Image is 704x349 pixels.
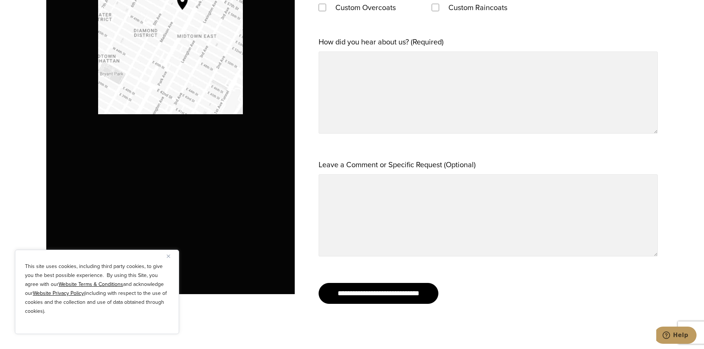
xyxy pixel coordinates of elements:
[167,252,176,261] button: Close
[319,35,444,49] label: How did you hear about us? (Required)
[33,289,84,297] a: Website Privacy Policy
[441,1,515,14] label: Custom Raincoats
[328,1,403,14] label: Custom Overcoats
[656,327,697,345] iframe: Opens a widget where you can chat to one of our agents
[319,158,476,171] label: Leave a Comment or Specific Request (Optional)
[25,262,169,316] p: This site uses cookies, including third party cookies, to give you the best possible experience. ...
[167,255,170,258] img: Close
[59,280,123,288] a: Website Terms & Conditions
